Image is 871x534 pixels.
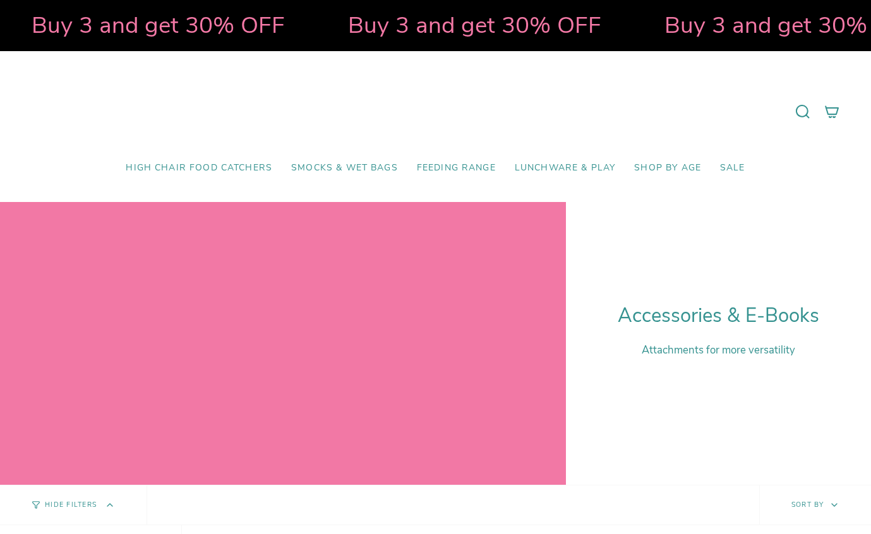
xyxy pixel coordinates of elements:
span: Sort by [791,500,824,509]
a: Smocks & Wet Bags [282,153,407,183]
button: Sort by [759,485,871,525]
a: Shop by Age [625,153,711,183]
span: Hide Filters [45,502,97,509]
strong: Buy 3 and get 30% OFF [333,9,586,41]
strong: Buy 3 and get 30% OFF [16,9,270,41]
a: Feeding Range [407,153,505,183]
a: High Chair Food Catchers [116,153,282,183]
span: Shop by Age [634,163,701,174]
span: High Chair Food Catchers [126,163,272,174]
span: SALE [720,163,745,174]
a: Lunchware & Play [505,153,625,183]
span: Feeding Range [417,163,496,174]
p: Attachments for more versatility [618,343,819,357]
span: Smocks & Wet Bags [291,163,398,174]
span: Lunchware & Play [515,163,615,174]
h1: Accessories & E-Books [618,304,819,328]
a: Mumma’s Little Helpers [327,70,544,153]
a: SALE [711,153,755,183]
